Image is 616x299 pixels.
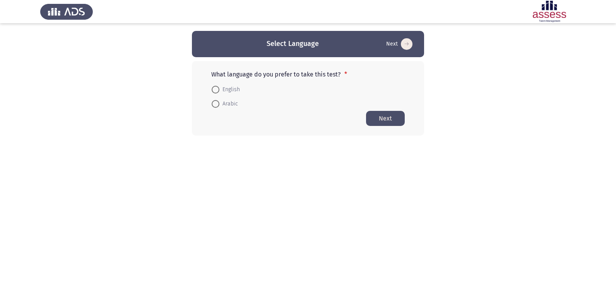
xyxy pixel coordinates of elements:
[384,38,415,50] button: Start assessment
[219,99,238,109] span: Arabic
[366,111,405,126] button: Start assessment
[211,71,405,78] p: What language do you prefer to take this test?
[219,85,240,94] span: English
[523,1,576,22] img: Assessment logo of ASSESS Employability - EBI
[40,1,93,22] img: Assess Talent Management logo
[267,39,319,49] h3: Select Language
